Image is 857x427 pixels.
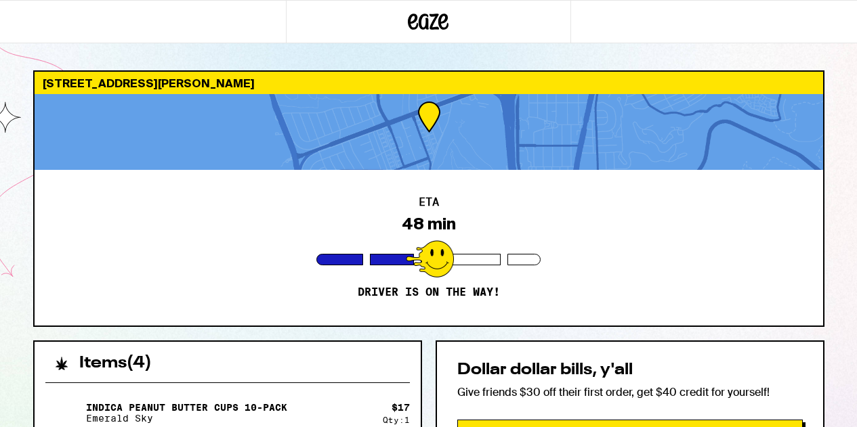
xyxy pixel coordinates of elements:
h2: ETA [419,197,439,208]
h2: Items ( 4 ) [79,355,152,372]
div: $ 17 [392,402,410,413]
div: 48 min [402,215,456,233]
p: Driver is on the way! [358,286,500,299]
p: Indica Peanut Butter Cups 10-Pack [86,402,287,413]
h2: Dollar dollar bills, y'all [457,362,803,378]
div: Qty: 1 [383,415,410,424]
p: Emerald Sky [86,413,287,424]
div: [STREET_ADDRESS][PERSON_NAME] [35,72,823,94]
p: Give friends $30 off their first order, get $40 credit for yourself! [457,385,803,399]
